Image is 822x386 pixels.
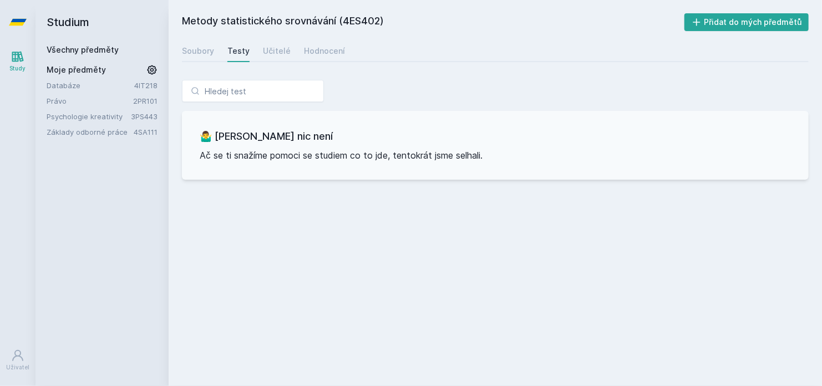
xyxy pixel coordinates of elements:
a: 2PR101 [133,96,158,105]
p: Ač se ti snažíme pomoci se studiem co to jde, tentokrát jsme selhali. [200,149,791,162]
input: Hledej test [182,80,324,102]
div: Učitelé [263,45,291,57]
h2: Metody statistického srovnávání (4ES402) [182,13,684,31]
a: Study [2,44,33,78]
a: 4SA111 [134,128,158,136]
a: Všechny předměty [47,45,119,54]
a: Učitelé [263,40,291,62]
button: Přidat do mých předmětů [684,13,809,31]
a: Hodnocení [304,40,345,62]
a: Základy odborné práce [47,126,134,138]
a: Právo [47,95,133,106]
a: 3PS443 [131,112,158,121]
div: Uživatel [6,363,29,372]
div: Testy [227,45,250,57]
a: 4IT218 [134,81,158,90]
span: Moje předměty [47,64,106,75]
a: Psychologie kreativity [47,111,131,122]
a: Databáze [47,80,134,91]
div: Study [10,64,26,73]
a: Soubory [182,40,214,62]
div: Hodnocení [304,45,345,57]
a: Testy [227,40,250,62]
a: Uživatel [2,343,33,377]
h3: 🤷‍♂️ [PERSON_NAME] nic není [200,129,791,144]
div: Soubory [182,45,214,57]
